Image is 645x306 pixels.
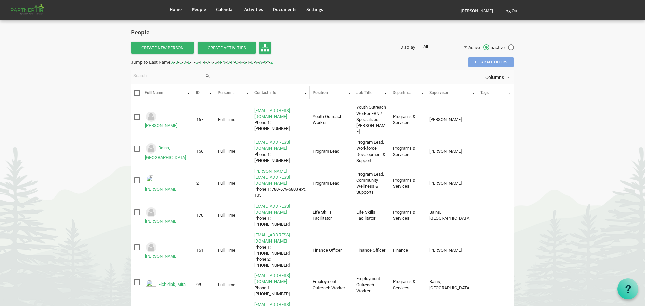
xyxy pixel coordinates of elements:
td: Full Time column header Personnel Type [215,103,252,136]
td: Programs & Services column header Departments [390,271,427,298]
span: Clear all filters [468,57,514,67]
td: checkbox [131,271,142,298]
a: Organisation Chart [259,42,271,54]
span: Create Activities [198,42,256,54]
div: Jump to Last Name: - - - - - - - - - - - - - - - - - - - - - - - - - [131,57,273,68]
span: X [264,59,266,65]
span: Position [313,90,328,95]
td: Adkins, Megan is template cell column header Full Name [142,103,193,136]
td: checkbox [131,202,142,229]
td: Solomon, Rahul column header Supervisor [426,231,477,270]
td: Bains, Anchilla column header Supervisor [426,202,477,229]
a: [EMAIL_ADDRESS][DOMAIN_NAME] [254,273,290,284]
span: Personnel Type [218,90,246,95]
span: Departments [393,90,416,95]
td: Programs & Services column header Departments [390,202,427,229]
span: Y [267,59,269,65]
a: Elchidiak, Mira [158,282,186,287]
td: checkbox [131,231,142,270]
td: Bains, Anchilla column header Supervisor [426,271,477,298]
a: [PERSON_NAME] [145,219,177,224]
span: Settings [306,6,323,12]
td: Program Lead, Workforce Development & Support column header Job Title [353,138,390,165]
td: Youth Outreach Worker FRN / Specialized Crimi column header Job Title [353,103,390,136]
span: Q [235,59,238,65]
span: F [191,59,194,65]
span: Full Name [145,90,163,95]
td: Life Skills Facilitator column header Job Title [353,202,390,229]
td: 156 column header ID [193,138,215,165]
td: checkbox [131,167,142,200]
span: Tags [480,90,489,95]
input: Search [133,71,205,81]
td: 98 column header ID [193,271,215,298]
td: checkbox [131,103,142,136]
span: V [255,59,257,65]
img: Emp-db86dcfa-a4b5-423b-9310-dea251513417.png [145,279,157,291]
a: [PERSON_NAME] [456,1,498,20]
td: Full Time column header Personnel Type [215,271,252,298]
td: Programs & Services column header Departments [390,103,427,136]
td: Cardinal, Amy is template cell column header Full Name [142,167,193,200]
td: Bains, Anchilla is template cell column header Full Name [142,138,193,165]
td: 170 column header ID [193,202,215,229]
td: checkbox [131,138,142,165]
td: Garcia, Mylene column header Supervisor [426,167,477,200]
td: Life Skills Facilitator column header Position [310,202,353,229]
td: column header Tags [477,103,514,136]
span: L [214,59,216,65]
td: mirae@theopendoors.caPhone 1: 780-679-6803 is template cell column header Contact Info [251,271,310,298]
span: N [222,59,225,65]
a: [PERSON_NAME] [145,187,177,192]
a: [EMAIL_ADDRESS][DOMAIN_NAME] [254,108,290,119]
span: Active [468,45,489,51]
img: Could not locate image [145,206,157,218]
td: column header Tags [477,202,514,229]
td: Finance Officer column header Position [310,231,353,270]
span: J [207,59,209,65]
td: megana@theopendoors.caPhone 1: 780-360-3868 is template cell column header Contact Info [251,103,310,136]
td: Full Time column header Personnel Type [215,138,252,165]
td: 161 column header ID [193,231,215,270]
div: Search [132,70,212,84]
span: S [244,59,246,65]
a: Bains, [GEOGRAPHIC_DATA] [145,146,186,160]
span: O [227,59,230,65]
img: org-chart.svg [261,43,269,52]
td: Employment Outreach Worker column header Job Title [353,271,390,298]
img: Emp-3318ea45-47e5-4a97-b3ed-e0c499d54a87.png [145,174,157,186]
span: K [210,59,213,65]
span: M [218,59,221,65]
td: column header Tags [477,231,514,270]
a: Create New Person [131,42,194,54]
span: Inactive [489,45,514,51]
span: Home [170,6,182,12]
span: Contact Info [254,90,276,95]
a: [PERSON_NAME] [145,254,177,259]
td: column header Tags [477,138,514,165]
td: Program Lead column header Position [310,167,353,200]
img: Could not locate image [145,111,157,123]
span: search [205,72,211,80]
a: [EMAIL_ADDRESS][DOMAIN_NAME] [254,232,290,244]
span: Columns [485,73,505,82]
td: Program Lead, Community Wellness & Supports column header Job Title [353,167,390,200]
span: T [247,59,249,65]
td: 21 column header ID [193,167,215,200]
td: anchillab@theopendoors.caPhone 1: 780-781-8628 is template cell column header Contact Info [251,138,310,165]
span: Documents [273,6,296,12]
span: Supervisor [429,90,448,95]
span: A [171,59,174,65]
span: Calendar [216,6,234,12]
span: B [175,59,178,65]
span: G [195,59,198,65]
span: U [251,59,254,65]
a: [PERSON_NAME] [145,123,177,128]
td: column header Tags [477,271,514,298]
span: I [204,59,205,65]
td: Finance Officer column header Job Title [353,231,390,270]
td: Domingo, Fernando is template cell column header Full Name [142,231,193,270]
a: [EMAIL_ADDRESS][DOMAIN_NAME] [254,140,290,151]
span: P [231,59,234,65]
a: [EMAIL_ADDRESS][DOMAIN_NAME] [254,204,290,215]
